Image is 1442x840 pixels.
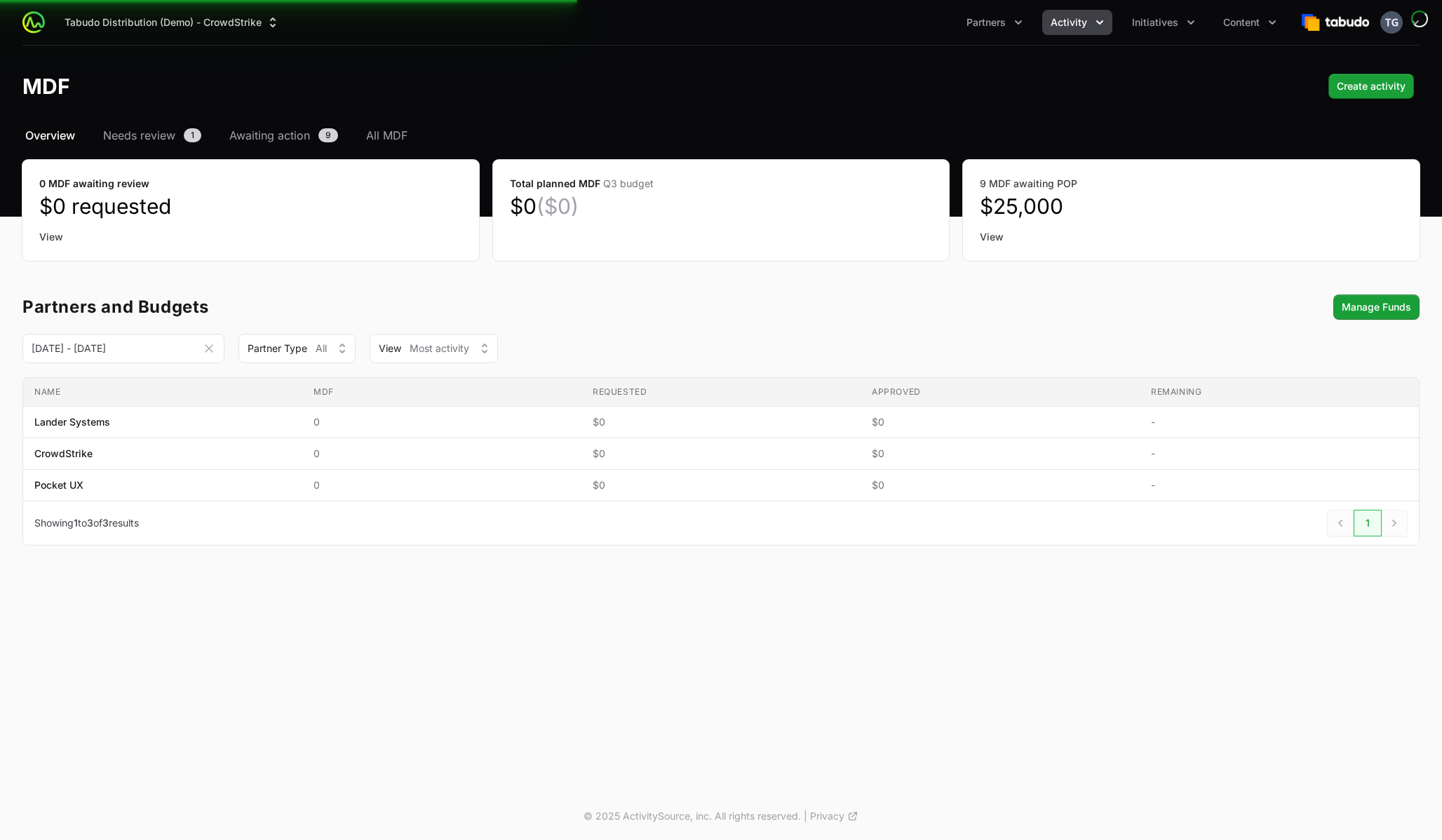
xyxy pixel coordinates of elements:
span: $0 [872,447,1128,461]
span: Partner Type [248,341,307,355]
th: Name [23,378,302,407]
dt: Total planned MDF [510,177,933,191]
span: 1 [184,128,201,142]
span: $0 [593,478,849,492]
span: - [1151,415,1408,429]
dd: $25,000 [980,194,1403,219]
span: - [1151,447,1408,461]
span: | [804,809,807,823]
span: Most activity [410,341,469,355]
span: Partners [966,15,1006,29]
nav: MDF navigation [22,127,1420,144]
div: Main navigation [45,10,1285,35]
span: $0 [593,415,849,429]
button: Manage Funds [1333,294,1420,320]
input: DD MMM YYYY - DD MMM YYYY [22,334,224,363]
th: Approved [861,378,1140,407]
span: Pocket UX [34,478,83,492]
dt: 0 MDF awaiting review [39,177,462,191]
a: Needs review1 [100,127,204,144]
dd: $0 requested [39,194,462,219]
span: $0 [872,415,1128,429]
div: Partners menu [958,10,1031,35]
button: Create activity [1328,74,1414,99]
span: All [316,341,327,355]
div: Date range picker [22,339,224,358]
th: MDF [302,378,581,407]
span: Content [1223,15,1260,29]
span: 0 [314,415,570,429]
button: ViewMost activity [370,334,498,363]
span: 0 [314,478,570,492]
div: Content menu [1215,10,1285,35]
th: Requested [581,378,861,407]
h1: MDF [22,74,70,99]
div: Activity menu [1042,10,1112,35]
dt: 9 MDF awaiting POP [980,177,1403,191]
a: View [980,230,1403,244]
img: Tabudo Distribution (Demo) [1302,8,1369,36]
span: All MDF [366,127,407,144]
span: $0 [593,447,849,461]
span: Initiatives [1132,15,1178,29]
div: View Type filter [370,334,498,363]
div: Primary actions [1328,74,1414,99]
span: 0 [314,447,570,461]
span: ($0) [537,194,579,219]
span: Create activity [1337,78,1406,95]
button: Activity [1042,10,1112,35]
a: All MDF [363,127,410,144]
a: Privacy [810,809,858,823]
p: Showing to of results [34,516,139,530]
span: Needs review [103,127,175,144]
span: View [379,341,401,355]
section: MDF overview filters [22,334,1420,363]
dd: $0 [510,194,933,219]
div: Initiatives menu [1124,10,1204,35]
span: CrowdStrike [34,447,93,461]
button: Tabudo Distribution (Demo) - CrowdStrike [56,10,288,35]
span: Q3 budget [603,177,654,189]
span: Activity [1051,15,1087,29]
button: Content [1215,10,1285,35]
span: 1 [74,517,78,529]
span: 9 [318,128,338,142]
span: 3 [87,517,93,529]
span: $0 [872,478,1128,492]
img: ActivitySource [22,11,45,34]
button: Partner TypeAll [238,334,356,363]
span: Manage Funds [1342,299,1411,316]
span: Lander Systems [34,415,110,429]
div: Secondary actions [1333,294,1420,320]
button: Partners [958,10,1031,35]
span: Awaiting action [229,127,310,144]
a: 1 [1354,510,1382,536]
th: Remaining [1140,378,1419,407]
a: Awaiting action9 [227,127,341,144]
span: 3 [102,517,109,529]
button: Initiatives [1124,10,1204,35]
a: Overview [22,127,78,144]
h3: Partners and Budgets [22,299,209,316]
div: Partner Type filter [238,334,356,363]
span: Overview [25,127,75,144]
a: View [39,230,462,244]
div: Supplier switch menu [56,10,288,35]
p: © 2025 ActivitySource, inc. All rights reserved. [584,809,801,823]
img: Timothy Greig [1380,11,1403,34]
span: - [1151,478,1408,492]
